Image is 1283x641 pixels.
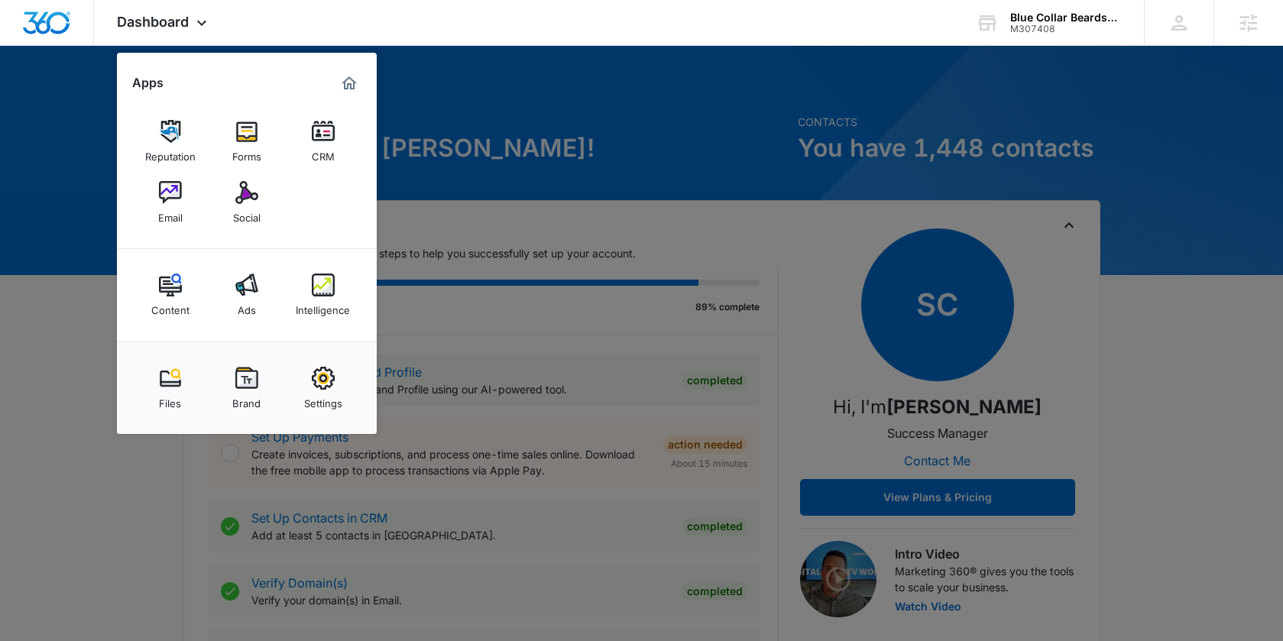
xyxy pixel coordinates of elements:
div: CRM [312,143,335,163]
div: account id [1010,24,1122,34]
a: Ads [218,266,276,324]
div: Intelligence [296,296,350,316]
div: Forms [232,143,261,163]
a: Marketing 360® Dashboard [337,71,361,96]
a: Intelligence [294,266,352,324]
a: Brand [218,359,276,417]
a: Content [141,266,199,324]
a: Reputation [141,112,199,170]
a: CRM [294,112,352,170]
div: Settings [304,390,342,410]
a: Social [218,173,276,231]
a: Forms [218,112,276,170]
div: Email [158,204,183,224]
a: Email [141,173,199,231]
div: Files [159,390,181,410]
div: Brand [232,390,261,410]
h2: Apps [132,76,164,90]
div: account name [1010,11,1122,24]
div: Content [151,296,190,316]
div: Reputation [145,143,196,163]
a: Files [141,359,199,417]
span: Dashboard [117,14,189,30]
a: Settings [294,359,352,417]
div: Ads [238,296,256,316]
div: Social [233,204,261,224]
